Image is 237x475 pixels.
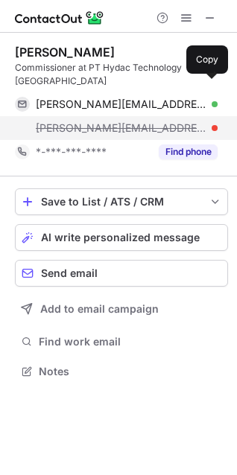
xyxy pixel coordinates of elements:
button: AI write personalized message [15,224,228,251]
span: Send email [41,267,98,279]
img: ContactOut v5.3.10 [15,9,104,27]
div: Save to List / ATS / CRM [41,196,202,208]
span: AI write personalized message [41,232,200,243]
span: Add to email campaign [40,303,159,315]
button: Reveal Button [159,144,218,159]
button: Send email [15,260,228,287]
button: Add to email campaign [15,296,228,322]
button: save-profile-one-click [15,188,228,215]
div: Commissioner at PT Hydac Technology [GEOGRAPHIC_DATA] [15,61,228,88]
button: Find work email [15,331,228,352]
span: Notes [39,365,222,378]
button: Notes [15,361,228,382]
div: [PERSON_NAME] [15,45,115,60]
span: [PERSON_NAME][EMAIL_ADDRESS][PERSON_NAME][DOMAIN_NAME] [36,98,206,111]
span: Find work email [39,335,222,348]
span: [PERSON_NAME][EMAIL_ADDRESS][PERSON_NAME][DOMAIN_NAME] [36,121,206,135]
